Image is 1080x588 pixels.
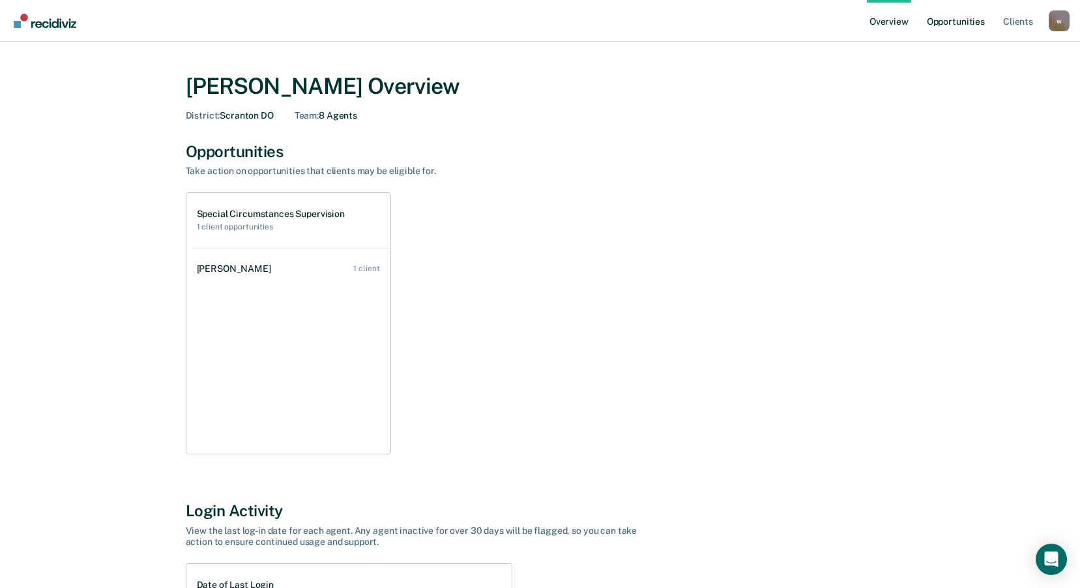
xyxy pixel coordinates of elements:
div: w [1049,10,1070,31]
div: [PERSON_NAME] [197,263,276,274]
img: Recidiviz [14,14,76,28]
div: Login Activity [186,501,895,520]
div: View the last log-in date for each agent. Any agent inactive for over 30 days will be flagged, so... [186,525,642,548]
div: 8 Agents [295,110,357,121]
span: Team : [295,110,319,121]
div: Open Intercom Messenger [1036,544,1067,575]
div: Opportunities [186,142,895,161]
div: Scranton DO [186,110,274,121]
a: [PERSON_NAME] 1 client [192,250,390,287]
div: [PERSON_NAME] Overview [186,73,895,100]
h2: 1 client opportunities [197,222,345,231]
h1: Special Circumstances Supervision [197,209,345,220]
span: District : [186,110,220,121]
div: Take action on opportunities that clients may be eligible for. [186,166,642,177]
div: 1 client [353,264,379,273]
button: Profile dropdown button [1049,10,1070,31]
